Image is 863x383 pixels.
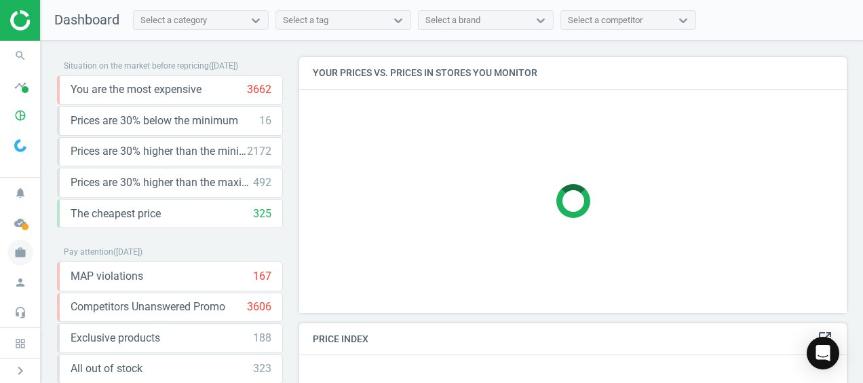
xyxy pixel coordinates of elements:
div: 16 [259,113,271,128]
div: 325 [253,206,271,221]
span: Prices are 30% higher than the minimum [71,144,247,159]
span: Competitors Unanswered Promo [71,299,225,314]
div: 167 [253,269,271,284]
h4: Price Index [299,323,847,355]
span: MAP violations [71,269,143,284]
i: work [7,240,33,266]
div: 3606 [247,299,271,314]
span: Pay attention [64,247,113,257]
a: open_in_new [817,330,833,348]
h4: Your prices vs. prices in stores you monitor [299,57,847,89]
span: The cheapest price [71,206,161,221]
span: You are the most expensive [71,82,202,97]
img: wGWNvw8QSZomAAAAABJRU5ErkJggg== [14,139,26,152]
span: ( [DATE] ) [113,247,142,257]
i: open_in_new [817,330,833,346]
span: ( [DATE] ) [209,61,238,71]
i: person [7,270,33,295]
div: 2172 [247,144,271,159]
i: notifications [7,180,33,206]
span: Situation on the market before repricing [64,61,209,71]
i: pie_chart_outlined [7,103,33,128]
div: 323 [253,361,271,376]
i: search [7,43,33,69]
div: Select a brand [425,14,480,26]
span: Dashboard [54,12,119,28]
div: Open Intercom Messenger [807,337,839,369]
span: Prices are 30% higher than the maximal [71,175,253,190]
i: timeline [7,73,33,98]
img: ajHJNr6hYgQAAAAASUVORK5CYII= [10,10,107,31]
span: All out of stock [71,361,142,376]
div: Select a category [140,14,207,26]
div: Select a tag [283,14,328,26]
i: headset_mic [7,299,33,325]
button: chevron_right [3,362,37,380]
span: Prices are 30% below the minimum [71,113,238,128]
div: 492 [253,175,271,190]
i: chevron_right [12,363,28,379]
div: Select a competitor [568,14,643,26]
i: cloud_done [7,210,33,236]
div: 188 [253,331,271,346]
span: Exclusive products [71,331,160,346]
div: 3662 [247,82,271,97]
